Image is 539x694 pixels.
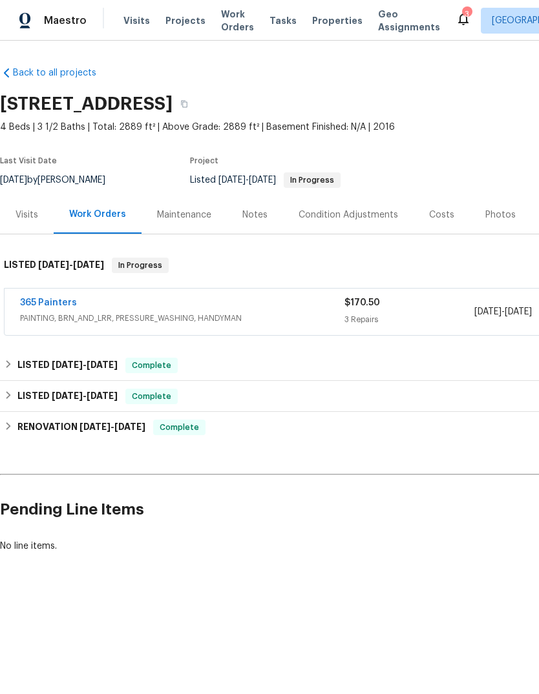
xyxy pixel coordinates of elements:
span: [DATE] [79,422,111,431]
span: [DATE] [474,307,502,316]
span: [DATE] [38,260,69,269]
span: $170.50 [344,298,380,307]
div: Work Orders [69,208,126,221]
div: Maintenance [157,209,211,221]
span: [DATE] [52,360,83,369]
div: Condition Adjustments [299,209,398,221]
span: [DATE] [114,422,145,431]
span: - [52,360,118,369]
span: Listed [190,176,341,185]
span: Tasks [269,16,297,25]
span: Properties [312,14,363,27]
span: - [79,422,145,431]
span: Project [190,157,218,165]
span: Complete [127,390,176,403]
h6: RENOVATION [17,420,145,435]
button: Copy Address [173,92,196,116]
span: - [52,391,118,400]
div: 3 [462,8,471,21]
h6: LISTED [17,358,118,373]
span: - [218,176,276,185]
div: Visits [16,209,38,221]
a: 365 Painters [20,298,77,307]
span: Projects [165,14,206,27]
span: Complete [154,421,204,434]
span: [DATE] [218,176,246,185]
span: Geo Assignments [378,8,440,34]
span: [DATE] [505,307,532,316]
div: Costs [429,209,454,221]
div: 3 Repairs [344,313,474,326]
span: In Progress [285,176,339,184]
span: [DATE] [87,360,118,369]
span: - [38,260,104,269]
h6: LISTED [17,389,118,404]
h6: LISTED [4,258,104,273]
span: Maestro [44,14,87,27]
span: [DATE] [87,391,118,400]
span: [DATE] [73,260,104,269]
span: Complete [127,359,176,372]
span: Work Orders [221,8,254,34]
span: Visits [123,14,150,27]
span: - [474,305,532,318]
span: PAINTING, BRN_AND_LRR, PRESSURE_WASHING, HANDYMAN [20,312,344,325]
span: [DATE] [249,176,276,185]
div: Notes [242,209,268,221]
span: [DATE] [52,391,83,400]
span: In Progress [113,259,167,272]
div: Photos [485,209,516,221]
